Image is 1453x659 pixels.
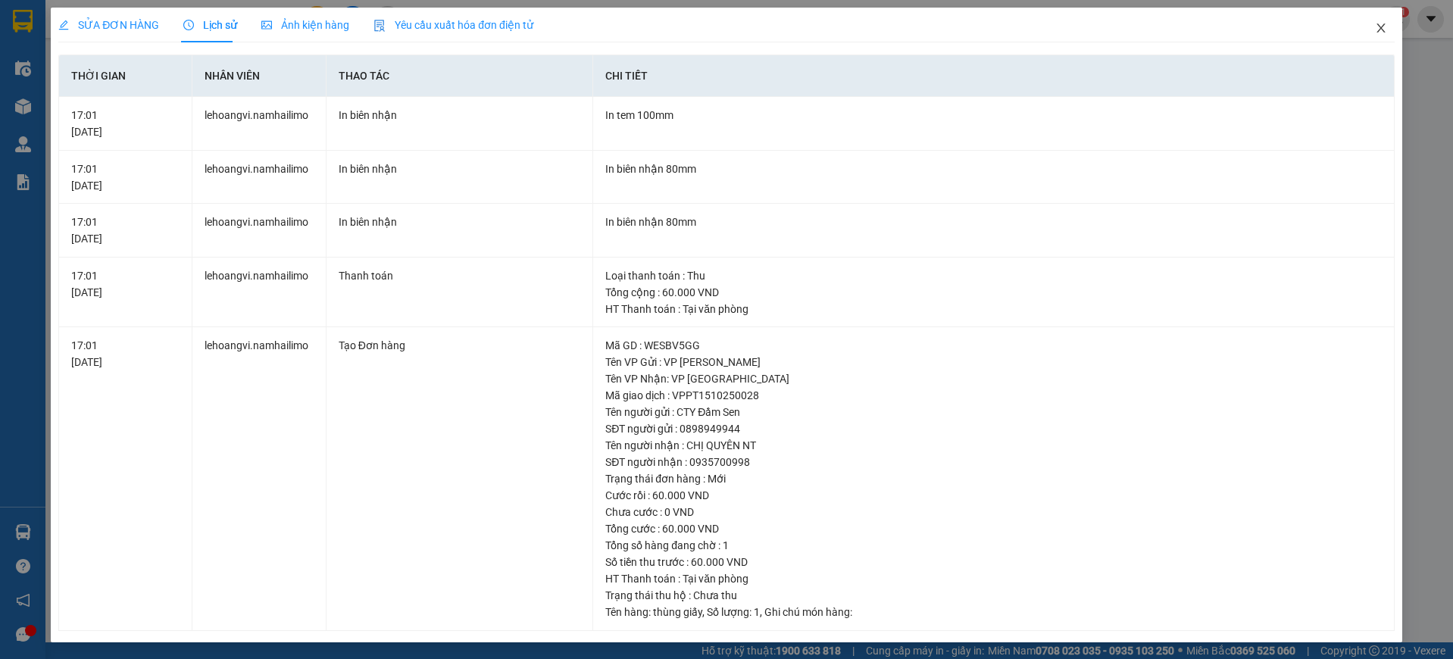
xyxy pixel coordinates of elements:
[261,19,349,31] span: Ảnh kiện hàng
[339,107,581,123] div: In biên nhận
[605,420,1382,437] div: SĐT người gửi : 0898949944
[71,337,180,370] div: 17:01 [DATE]
[105,82,202,115] li: VP VP [PERSON_NAME]
[754,606,760,618] span: 1
[605,284,1382,301] div: Tổng cộng : 60.000 VND
[373,20,386,32] img: icon
[71,214,180,247] div: 17:01 [DATE]
[373,19,533,31] span: Yêu cầu xuất hóa đơn điện tử
[339,161,581,177] div: In biên nhận
[605,107,1382,123] div: In tem 100mm
[8,8,61,61] img: logo.jpg
[605,487,1382,504] div: Cước rồi : 60.000 VND
[192,55,326,97] th: Nhân viên
[653,606,702,618] span: thùng giấy
[605,337,1382,354] div: Mã GD : WESBV5GG
[605,537,1382,554] div: Tổng số hàng đang chờ : 1
[339,337,581,354] div: Tạo Đơn hàng
[339,214,581,230] div: In biên nhận
[1375,22,1387,34] span: close
[327,55,594,97] th: Thao tác
[605,454,1382,470] div: SĐT người nhận : 0935700998
[192,151,326,205] td: lehoangvi.namhailimo
[593,55,1395,97] th: Chi tiết
[605,301,1382,317] div: HT Thanh toán : Tại văn phòng
[605,214,1382,230] div: In biên nhận 80mm
[605,437,1382,454] div: Tên người nhận : CHỊ QUYÊN NT
[71,161,180,194] div: 17:01 [DATE]
[605,161,1382,177] div: In biên nhận 80mm
[605,504,1382,520] div: Chưa cước : 0 VND
[605,470,1382,487] div: Trạng thái đơn hàng : Mới
[339,267,581,284] div: Thanh toán
[261,20,272,30] span: picture
[1360,8,1402,50] button: Close
[605,267,1382,284] div: Loại thanh toán : Thu
[183,20,194,30] span: clock-circle
[71,107,180,140] div: 17:01 [DATE]
[605,604,1382,620] div: Tên hàng: , Số lượng: , Ghi chú món hàng:
[605,370,1382,387] div: Tên VP Nhận: VP [GEOGRAPHIC_DATA]
[59,55,192,97] th: Thời gian
[58,20,69,30] span: edit
[605,404,1382,420] div: Tên người gửi : CTY Đầm Sen
[8,82,105,132] li: VP VP [GEOGRAPHIC_DATA]
[605,354,1382,370] div: Tên VP Gửi : VP [PERSON_NAME]
[605,387,1382,404] div: Mã giao dịch : VPPT1510250028
[8,8,220,64] li: Nam Hải Limousine
[71,267,180,301] div: 17:01 [DATE]
[605,554,1382,570] div: Số tiền thu trước : 60.000 VND
[192,327,326,631] td: lehoangvi.namhailimo
[192,97,326,151] td: lehoangvi.namhailimo
[605,570,1382,587] div: HT Thanh toán : Tại văn phòng
[58,19,159,31] span: SỬA ĐƠN HÀNG
[183,19,237,31] span: Lịch sử
[605,520,1382,537] div: Tổng cước : 60.000 VND
[192,258,326,328] td: lehoangvi.namhailimo
[605,587,1382,604] div: Trạng thái thu hộ : Chưa thu
[192,204,326,258] td: lehoangvi.namhailimo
